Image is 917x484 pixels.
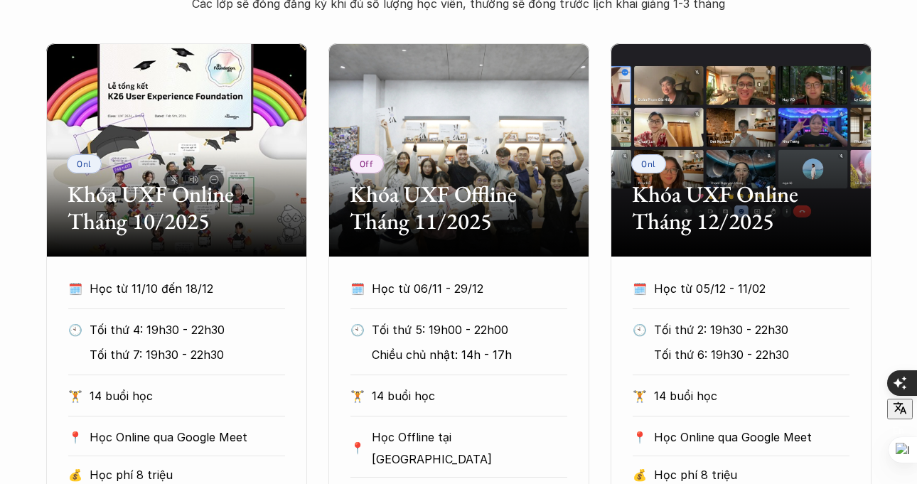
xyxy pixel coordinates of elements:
p: Tối thứ 6: 19h30 - 22h30 [654,344,849,365]
p: Tối thứ 2: 19h30 - 22h30 [654,319,849,340]
p: Học từ 05/12 - 11/02 [654,278,823,299]
h2: Khóa UXF Offline Tháng 11/2025 [350,181,568,235]
p: 🏋️ [633,385,647,407]
p: 14 buổi học [654,385,849,407]
p: Học từ 11/10 đến 18/12 [90,278,259,299]
p: Onl [77,158,92,168]
p: 14 buổi học [90,385,285,407]
p: Học Online qua Google Meet [90,426,285,448]
p: 📍 [68,431,82,444]
p: Chiều chủ nhật: 14h - 17h [372,344,567,365]
p: Học từ 06/11 - 29/12 [372,278,541,299]
p: 🏋️ [68,385,82,407]
p: Tối thứ 4: 19h30 - 22h30 [90,319,285,340]
p: Off [360,158,374,168]
h2: Khóa UXF Online Tháng 12/2025 [632,181,850,235]
p: 🕙 [68,319,82,340]
p: 🗓️ [350,278,365,299]
p: Tối thứ 5: 19h00 - 22h00 [372,319,567,340]
p: 📍 [633,431,647,444]
p: 🕙 [350,319,365,340]
p: 🏋️ [350,385,365,407]
p: 🗓️ [633,278,647,299]
p: 14 buổi học [372,385,567,407]
p: 📍 [350,441,365,455]
p: 🗓️ [68,278,82,299]
p: Onl [641,158,656,168]
p: Học Online qua Google Meet [654,426,849,448]
p: 🕙 [633,319,647,340]
p: Tối thứ 7: 19h30 - 22h30 [90,344,285,365]
p: Học Offline tại [GEOGRAPHIC_DATA] [372,426,567,470]
h2: Khóa UXF Online Tháng 10/2025 [68,181,286,235]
